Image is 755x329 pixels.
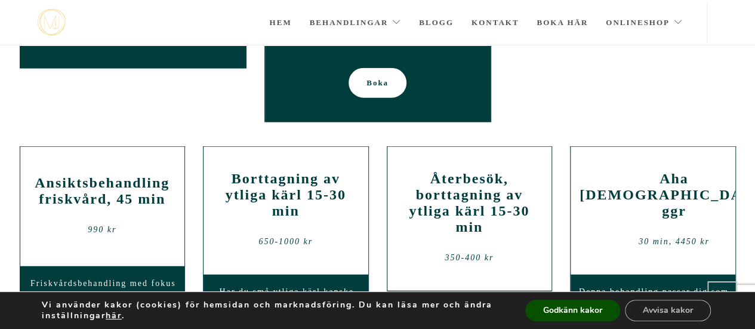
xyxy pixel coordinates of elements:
[537,2,588,44] a: Boka här
[38,9,66,36] img: mjstudio
[106,310,122,321] button: här
[42,300,500,321] p: Vi använder kakor (cookies) för hemsidan och marknadsföring. Du kan läsa mer och ändra inställnin...
[472,2,519,44] a: Kontakt
[625,300,711,321] button: Avvisa kakor
[212,171,359,219] h2: Borttagning av ytliga kärl 15-30 min
[366,68,389,98] span: Boka
[269,2,291,44] a: Hem
[29,175,176,207] h2: Ansiktsbehandling friskvård, 45 min
[396,171,543,235] h2: Återbesök, borttagning av ytliga kärl 15-30 min
[419,2,454,44] a: Blogg
[310,2,402,44] a: Behandlingar
[606,2,683,44] a: Onlineshop
[29,221,176,239] div: 990 kr
[396,249,543,267] div: 350-400 kr
[212,233,359,251] div: 650-1000 kr
[38,9,66,36] a: mjstudio mjstudio mjstudio
[349,68,406,98] a: Boka
[525,300,620,321] button: Godkänn kakor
